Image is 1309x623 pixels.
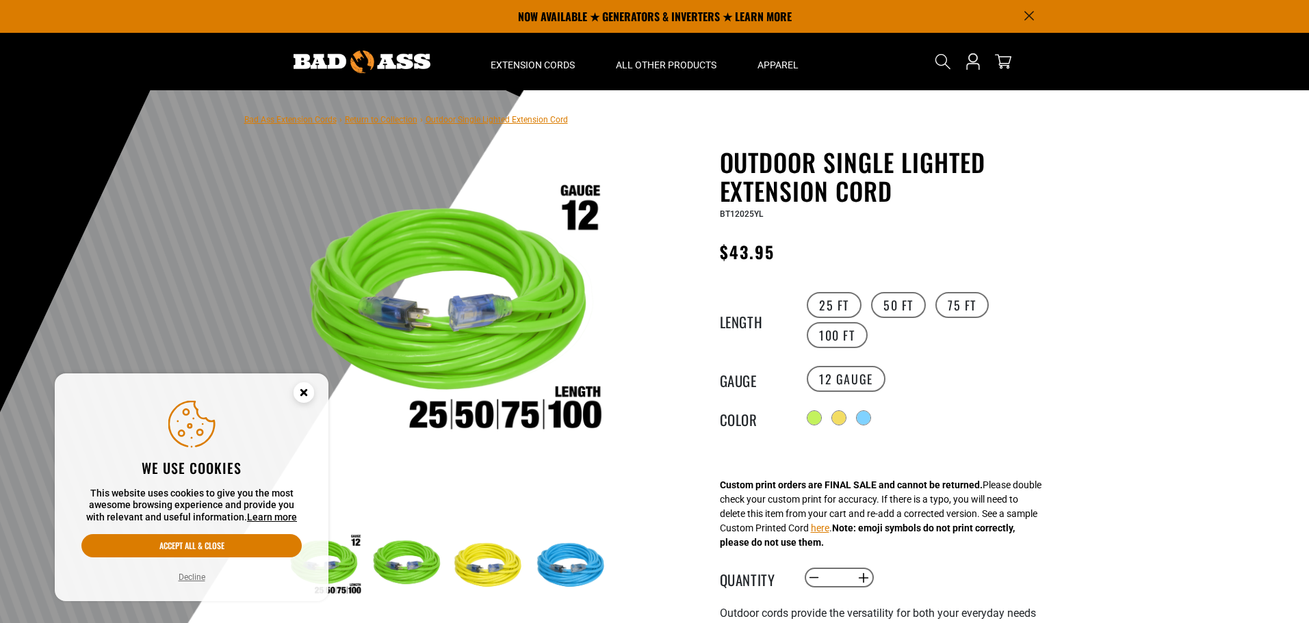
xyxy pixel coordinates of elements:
summary: Apparel [737,33,819,90]
aside: Cookie Consent [55,373,328,602]
summary: All Other Products [595,33,737,90]
legend: Color [720,409,788,427]
img: Blue [533,527,612,606]
span: › [339,115,342,124]
label: 25 FT [807,292,861,318]
button: Decline [174,570,209,584]
span: Extension Cords [491,59,575,71]
button: Accept all & close [81,534,302,557]
img: Bad Ass Extension Cords [294,51,430,73]
h1: Outdoor Single Lighted Extension Cord [720,148,1055,205]
summary: Extension Cords [470,33,595,90]
span: $43.95 [720,239,775,264]
nav: breadcrumbs [244,111,568,127]
span: All Other Products [616,59,716,71]
label: Quantity [720,569,788,587]
img: yellow [450,527,530,606]
label: 50 FT [871,292,926,318]
span: Apparel [757,59,799,71]
legend: Length [720,311,788,329]
strong: Custom print orders are FINAL SALE and cannot be returned. [720,479,983,490]
span: BT12025YL [720,209,763,219]
a: Return to Collection [345,115,417,124]
label: 12 Gauge [807,366,885,392]
strong: Note: emoji symbols do not print correctly, please do not use them. [720,522,1015,548]
span: Outdoor Single Lighted Extension Cord [426,115,568,124]
legend: Gauge [720,370,788,388]
span: › [420,115,423,124]
button: here [811,521,829,535]
p: This website uses cookies to give you the most awesome browsing experience and provide you with r... [81,488,302,524]
a: Learn more [247,512,297,522]
h2: We use cookies [81,459,302,477]
div: Please double check your custom print for accuracy. If there is a typo, you will need to delete t... [720,478,1041,550]
img: neon green [367,527,447,606]
label: 75 FT [935,292,989,318]
summary: Search [932,51,954,72]
a: Bad Ass Extension Cords [244,115,337,124]
label: 100 FT [807,322,868,348]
